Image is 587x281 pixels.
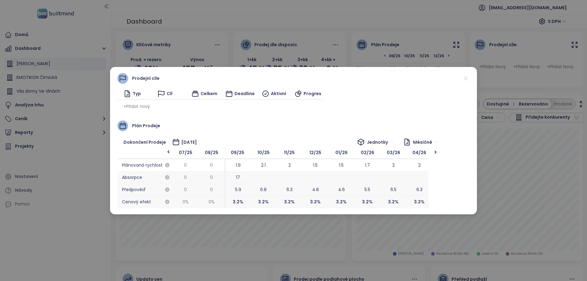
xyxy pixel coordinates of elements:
span: 5.9 [235,186,241,193]
span: 6.3 [286,186,293,193]
span: 10/25 [250,147,276,159]
span: 09/25 [224,147,250,159]
span: 0 [210,162,213,168]
span: 01/26 [328,147,354,159]
span: Předpověď [117,184,172,196]
span: 08/25 [198,147,224,159]
span: Typ [133,90,141,97]
span: Absorpce [117,172,172,184]
span: 11/25 [276,147,302,159]
span: 3.2 % [380,196,406,208]
span: 4.6 [338,186,345,193]
span: Plán prodeje [132,122,160,129]
div: < [165,149,172,156]
span: Cenový efekt [117,196,172,208]
span: 2 [418,162,421,168]
span: 2 [288,162,291,168]
span: 1.9 [236,162,241,168]
span: 3.2 % [276,196,302,208]
span: Prodejní cíle [132,75,160,82]
span: 03/26 [380,147,406,159]
span: 6.5 [390,186,397,193]
span: Progres [304,90,321,97]
span: 4.8 [312,186,319,193]
span: 6.3 [416,186,423,193]
span: 02/26 [354,147,380,159]
span: 0 % [198,196,224,208]
span: 0 [210,174,213,181]
span: 1.5 [339,162,344,168]
span: 5.5 [364,186,370,193]
div: > [432,149,439,155]
span: [DATE] [181,139,197,146]
span: 3.2 % [250,196,276,208]
span: Měsíčně [413,138,438,147]
span: 0 [184,162,187,168]
span: 0 [184,174,187,181]
span: Jednotky [367,138,393,147]
span: Dokončení prodeje [124,139,166,146]
span: Plánovaná rychlost [117,159,172,172]
span: 3.2 % [406,196,432,208]
span: Celkem [201,90,217,97]
span: Cíl [167,90,172,97]
span: 2 [392,162,395,168]
span: 6.8 [260,186,267,193]
span: 17 [236,174,240,181]
span: 3.2 % [328,196,354,208]
span: 2.1 [261,162,266,168]
span: 12/25 [302,147,328,159]
span: 07/25 [172,147,198,159]
span: Aktivní [271,90,286,97]
span: 0 [184,186,187,193]
span: 1.7 [365,162,370,168]
span: 3.2 % [224,196,250,208]
span: 1.5 [313,162,318,168]
span: 0 [210,186,213,193]
span: 3.2 % [302,196,328,208]
span: 3.2 % [354,196,380,208]
span: 04/26 [406,147,432,159]
span: 0 % [172,196,198,208]
span: Deadline [234,90,255,97]
span: + Přidat nový [124,103,150,110]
